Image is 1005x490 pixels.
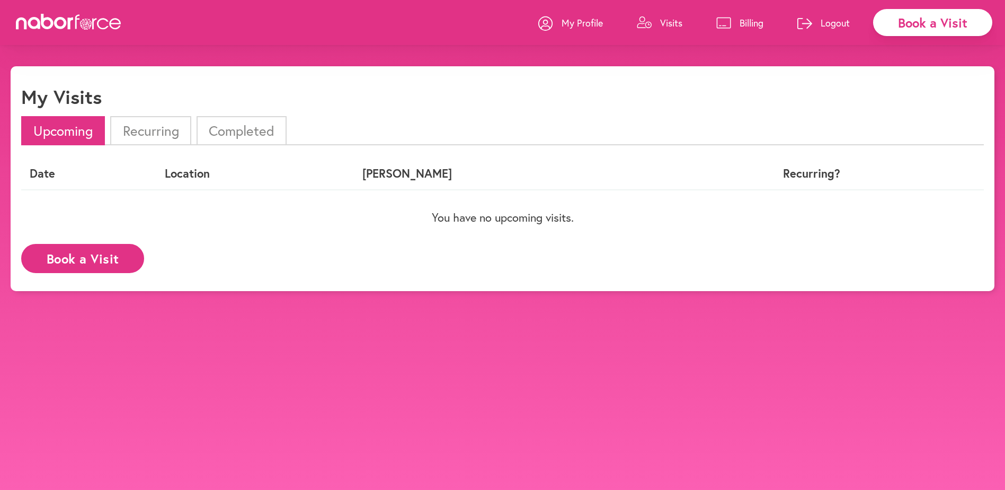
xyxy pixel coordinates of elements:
[197,116,287,145] li: Completed
[821,16,850,29] p: Logout
[21,85,102,108] h1: My Visits
[740,16,763,29] p: Billing
[873,9,992,36] div: Book a Visit
[21,244,144,273] button: Book a Visit
[538,7,603,39] a: My Profile
[660,16,682,29] p: Visits
[693,158,930,189] th: Recurring?
[716,7,763,39] a: Billing
[21,252,144,262] a: Book a Visit
[562,16,603,29] p: My Profile
[21,211,984,224] p: You have no upcoming visits.
[21,158,156,189] th: Date
[797,7,850,39] a: Logout
[354,158,693,189] th: [PERSON_NAME]
[637,7,682,39] a: Visits
[21,116,105,145] li: Upcoming
[110,116,191,145] li: Recurring
[156,158,354,189] th: Location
